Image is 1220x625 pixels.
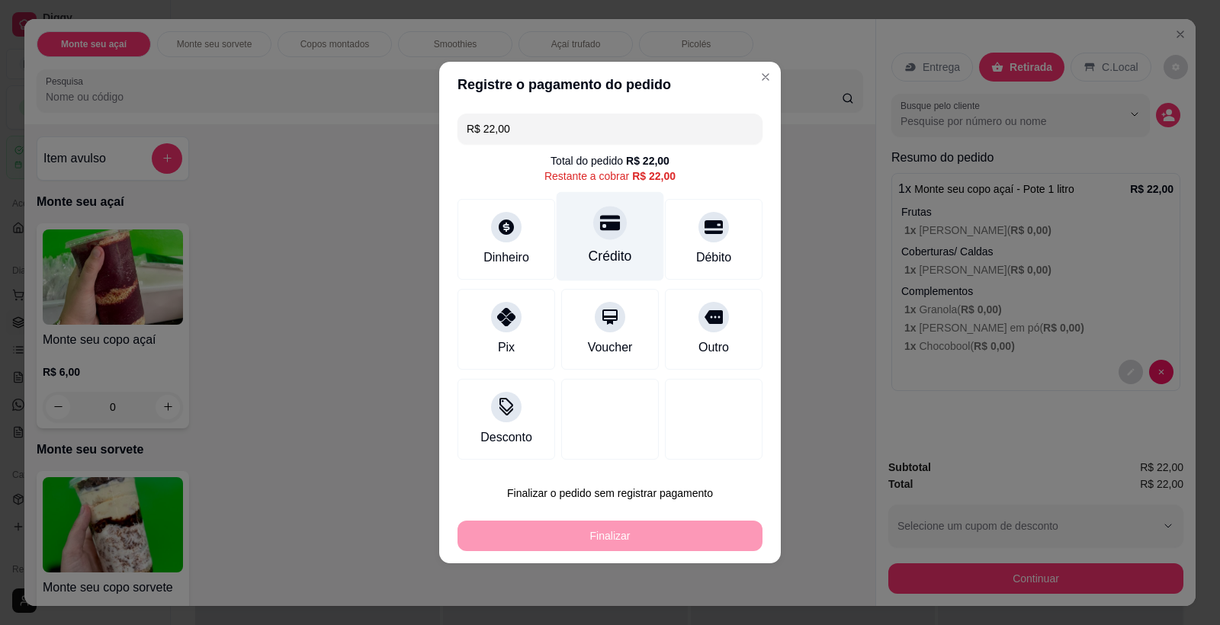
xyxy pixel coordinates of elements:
div: Outro [698,338,729,357]
button: Finalizar o pedido sem registrar pagamento [457,478,762,508]
header: Registre o pagamento do pedido [439,62,781,107]
div: R$ 22,00 [632,168,676,184]
div: Crédito [589,246,632,266]
div: R$ 22,00 [626,153,669,168]
div: Pix [498,338,515,357]
div: Total do pedido [551,153,669,168]
input: Ex.: hambúrguer de cordeiro [467,114,753,144]
div: Voucher [588,338,633,357]
button: Close [753,65,778,89]
div: Desconto [480,428,532,447]
div: Débito [696,248,731,267]
div: Dinheiro [483,248,529,267]
div: Restante a cobrar [544,168,676,184]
